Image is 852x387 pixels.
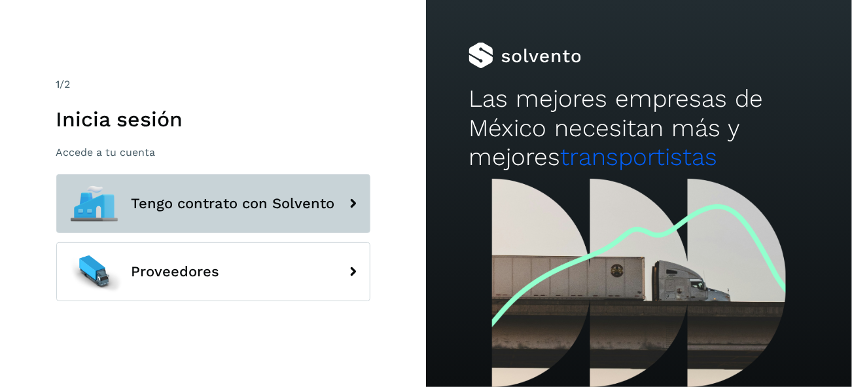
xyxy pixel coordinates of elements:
span: 1 [56,78,60,90]
h2: Las mejores empresas de México necesitan más y mejores [469,84,809,172]
button: Tengo contrato con Solvento [56,174,370,233]
p: Accede a tu cuenta [56,146,370,158]
span: transportistas [560,143,717,171]
h1: Inicia sesión [56,107,370,132]
div: /2 [56,77,370,92]
span: Tengo contrato con Solvento [132,196,335,212]
span: Proveedores [132,264,220,280]
button: Proveedores [56,242,370,301]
